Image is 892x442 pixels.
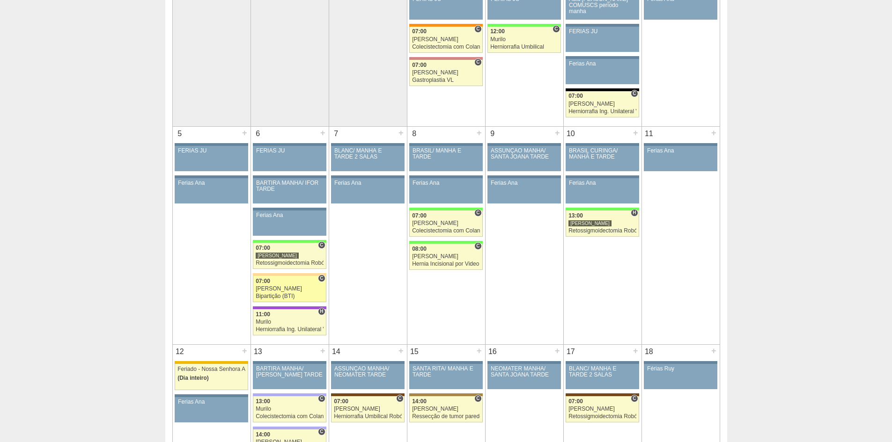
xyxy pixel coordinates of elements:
div: Key: Brasil [487,24,560,27]
div: Hernia Incisional por Video [412,261,480,267]
div: [PERSON_NAME] [256,252,299,259]
a: H 13:00 [PERSON_NAME] Retossigmoidectomia Robótica [566,210,639,237]
div: [PERSON_NAME] [334,406,402,412]
div: + [241,345,249,357]
span: Consultório [474,395,481,402]
div: + [553,345,561,357]
span: 13:00 [256,398,270,405]
div: SANTA RITA/ MANHÃ E TARDE [413,366,479,378]
div: BARTIRA MANHÃ/ IFOR TARDE [256,180,323,192]
div: Key: Blanc [566,88,639,91]
div: Herniorrafia Ing. Unilateral VL [568,109,636,115]
div: 12 [173,345,187,359]
div: Key: Santa Helena [409,57,482,60]
a: Ferias Ana [175,397,248,422]
div: Herniorrafia Umbilical Robótica [334,413,402,420]
span: Consultório [396,395,403,402]
div: Murilo [256,319,324,325]
div: Key: IFOR [253,306,326,309]
div: Key: Aviso [175,175,248,178]
div: [PERSON_NAME] [256,286,324,292]
a: C 14:00 [PERSON_NAME] Ressecção de tumor parede abdominal pélvica [409,396,482,422]
div: [PERSON_NAME] [412,70,480,76]
div: Key: Aviso [644,143,717,146]
div: NEOMATER MANHÃ/ SANTA JOANA TARDE [491,366,558,378]
a: Ferias Ana [175,178,248,203]
div: Retossigmoidectomia Robótica [568,228,636,234]
div: Key: São Luiz - SCS [409,24,482,27]
a: BLANC/ MANHÃ E TARDE 2 SALAS [331,146,404,171]
div: Key: Aviso [253,361,326,364]
div: Bipartição (BTI) [256,293,324,299]
a: ASSUNÇÃO MANHÃ/ NEOMATER TARDE [331,364,404,389]
div: + [397,127,405,139]
span: 07:00 [568,93,583,99]
span: 07:00 [412,62,427,68]
div: + [553,127,561,139]
div: 14 [329,345,344,359]
div: [PERSON_NAME] [412,406,480,412]
a: Ferias Ana [644,146,717,171]
div: FERIAS JU [256,148,323,154]
div: Murilo [256,406,324,412]
div: Key: Aviso [566,175,639,178]
div: + [319,127,327,139]
div: ASSUNÇÃO MANHÃ/ SANTA JOANA TARDE [491,148,558,160]
a: NEOMATER MANHÃ/ SANTA JOANA TARDE [487,364,560,389]
a: C 07:00 [PERSON_NAME] Colecistectomia com Colangiografia VL [409,27,482,53]
div: Murilo [490,36,558,43]
span: Consultório [318,428,325,435]
span: Consultório [318,275,325,282]
span: Consultório [631,90,638,97]
div: 17 [564,345,578,359]
div: Key: Aviso [331,361,404,364]
a: BARTIRA MANHÃ/ IFOR TARDE [253,178,326,203]
span: 07:00 [568,398,583,405]
span: 13:00 [568,212,583,219]
div: Key: Aviso [253,143,326,146]
div: Key: Aviso [566,56,639,59]
div: [PERSON_NAME] [568,101,636,107]
div: BRASIL/ MANHÃ E TARDE [413,148,479,160]
a: BLANC/ MANHÃ E TARDE 2 SALAS [566,364,639,389]
div: Key: Christóvão da Gama [253,393,326,396]
div: Key: Bartira [253,273,326,276]
span: Consultório [631,395,638,402]
div: Ferias Ana [256,212,323,218]
div: 9 [486,127,500,141]
div: + [397,345,405,357]
a: C 07:00 [PERSON_NAME] Herniorrafia Ing. Unilateral VL [566,91,639,117]
span: Consultório [474,209,481,217]
a: Ferias Ana [253,210,326,236]
div: + [475,345,483,357]
div: Ferias Ana [413,180,479,186]
div: Key: Aviso [644,361,717,364]
a: C 12:00 Murilo Herniorrafia Umbilical [487,27,560,53]
span: Consultório [474,25,481,33]
div: Key: Aviso [331,175,404,178]
a: BARTIRA MANHÃ/ [PERSON_NAME] TARDE [253,364,326,389]
div: Key: Oswaldo Cruz Paulista [409,393,482,396]
div: Ferias Ana [569,61,636,67]
span: 07:00 [256,245,270,251]
div: Colecistectomia com Colangiografia VL [412,228,480,234]
div: Feriado - Nossa Senhora Aparecida [177,366,245,372]
div: Ressecção de tumor parede abdominal pélvica [412,413,480,420]
div: 16 [486,345,500,359]
div: 10 [564,127,578,141]
div: Key: Aviso [409,175,482,178]
div: Herniorrafia Umbilical [490,44,558,50]
div: Key: Brasil [409,208,482,210]
div: Key: Aviso [487,175,560,178]
span: (Dia inteiro) [177,375,209,381]
div: + [319,345,327,357]
div: Key: Brasil [253,240,326,243]
div: Gastroplastia VL [412,77,480,83]
div: Férias Ruy [647,366,714,372]
span: Consultório [318,395,325,402]
a: Ferias Ana [566,59,639,84]
a: C 13:00 Murilo Colecistectomia com Colangiografia VL [253,396,326,422]
div: Key: Aviso [566,143,639,146]
span: Hospital [318,308,325,315]
div: Retossigmoidectomia Robótica [568,413,636,420]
